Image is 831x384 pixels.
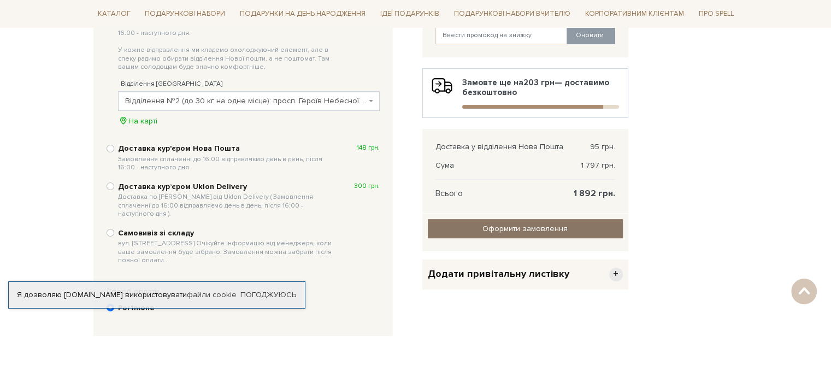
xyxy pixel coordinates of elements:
[428,219,623,238] input: Оформити замовлення
[432,78,619,109] div: Замовте ще на — доставимо безкоштовно
[118,182,336,218] b: Доставка курʼєром Uklon Delivery
[435,161,454,170] span: Сума
[118,20,336,72] span: Замовлення сплаченні до 16:00 відправляємо день в день, після 16:00 - наступного дня. У кожне від...
[523,78,555,87] b: 203 грн
[581,5,688,22] a: Корпоративним клієнтам
[428,268,569,280] span: Додати привітальну листівку
[694,5,738,22] a: Про Spell
[240,290,296,300] a: Погоджуюсь
[93,5,135,22] a: Каталог
[118,155,336,172] span: Замовлення сплаченні до 16:00 відправляємо день в день, після 16:00 - наступного дня
[581,161,615,170] span: 1 797 грн.
[118,144,336,172] b: Доставка кур'єром Нова Пошта
[140,5,229,22] a: Подарункові набори
[118,91,380,111] span: Відділення №2 (до 30 кг на одне місце): просп. Героїв Небесної Сотні, 34, прим. 139
[118,193,336,218] span: Доставка по [PERSON_NAME] від Uklon Delivery ( Замовлення сплаченні до 16:00 відправляємо день в ...
[574,188,615,198] span: 1 892 грн.
[450,4,575,23] a: Подарункові набори Вчителю
[125,96,366,107] span: Відділення №2 (до 30 кг на одне місце): просп. Героїв Небесної Сотні, 34, прим. 139
[590,142,615,152] span: 95 грн.
[121,79,222,89] label: Відділення [GEOGRAPHIC_DATA]
[376,5,444,22] a: Ідеї подарунків
[435,27,568,44] input: Ввести промокод на знижку
[609,268,623,281] span: +
[118,239,336,265] span: вул. [STREET_ADDRESS] Очікуйте інформацію від менеджера, коли ваше замовлення буде зібрано. Замов...
[187,290,237,299] a: файли cookie
[357,144,380,152] span: 148 грн.
[9,290,305,300] div: Я дозволяю [DOMAIN_NAME] використовувати
[435,142,563,152] span: Доставка у відділення Нова Пошта
[118,9,336,72] b: Доставка у відділення Нова Пошта
[435,188,463,198] span: Всього
[235,5,370,22] a: Подарунки на День народження
[567,27,615,44] button: Оновити
[118,228,336,265] b: Самовивіз зі складу
[354,182,380,191] span: 300 грн.
[118,116,380,126] div: На карті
